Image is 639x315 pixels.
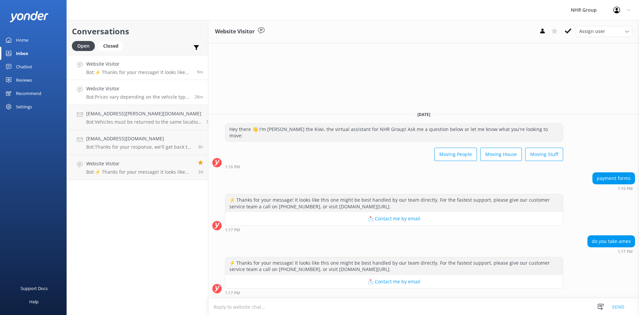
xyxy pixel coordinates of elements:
[10,11,48,22] img: yonder-white-logo.png
[72,25,203,38] h2: Conversations
[225,227,563,232] div: 01:17pm 19-Aug-2025 (UTC +12:00) Pacific/Auckland
[592,186,635,191] div: 01:16pm 19-Aug-2025 (UTC +12:00) Pacific/Auckland
[215,27,255,36] h3: Website Visitor
[197,69,203,75] span: 01:17pm 19-Aug-2025 (UTC +12:00) Pacific/Auckland
[198,169,203,175] span: 01:17pm 17-Aug-2025 (UTC +12:00) Pacific/Auckland
[525,148,563,161] button: Moving Stuff
[225,291,240,295] strong: 1:17 PM
[86,60,192,68] h4: Website Visitor
[434,148,477,161] button: Moving People
[618,250,633,254] strong: 1:17 PM
[225,257,563,275] div: ⚡ Thanks for your message! It looks like this one might be best handled by our team directly. For...
[16,73,32,87] div: Reviews
[579,28,605,35] span: Assign user
[225,194,563,212] div: ⚡ Thanks for your message! It looks like this one might be best handled by our team directly. For...
[72,41,95,51] div: Open
[67,105,208,130] a: [EMAIL_ADDRESS][PERSON_NAME][DOMAIN_NAME]Bot:Vehicles must be returned to the same location they ...
[67,130,208,155] a: [EMAIL_ADDRESS][DOMAIN_NAME]Bot:Thanks for your response, we'll get back to you as soon as we can...
[225,228,240,232] strong: 1:17 PM
[86,110,201,117] h4: [EMAIL_ADDRESS][PERSON_NAME][DOMAIN_NAME]
[67,55,208,80] a: Website VisitorBot:⚡ Thanks for your message! It looks like this one might be best handled by our...
[86,94,190,100] p: Bot: Prices vary depending on the vehicle type, location, and your specific rental needs. For the...
[225,275,563,288] button: 📩 Contact me by email
[225,212,563,225] button: 📩 Contact me by email
[593,173,635,184] div: payment forms
[98,42,127,49] a: Closed
[98,41,123,51] div: Closed
[206,119,211,125] span: 10:01am 19-Aug-2025 (UTC +12:00) Pacific/Auckland
[16,47,28,60] div: Inbox
[16,87,41,100] div: Recommend
[16,60,32,73] div: Chatbot
[21,282,48,295] div: Support Docs
[67,80,208,105] a: Website VisitorBot:Prices vary depending on the vehicle type, location, and your specific rental ...
[225,165,240,169] strong: 1:16 PM
[198,144,203,150] span: 09:40am 19-Aug-2025 (UTC +12:00) Pacific/Auckland
[225,124,563,141] div: Hey there 👋 I'm [PERSON_NAME] the Kiwi, the virtual assistant for NHR Group! Ask me a question be...
[86,135,193,142] h4: [EMAIL_ADDRESS][DOMAIN_NAME]
[86,160,193,167] h4: Website Visitor
[480,148,522,161] button: Moving House
[225,164,563,169] div: 01:16pm 19-Aug-2025 (UTC +12:00) Pacific/Auckland
[16,100,32,113] div: Settings
[67,155,208,180] a: Website VisitorBot:⚡ Thanks for your message! It looks like this one might be best handled by our...
[86,119,201,125] p: Bot: Vehicles must be returned to the same location they were picked up from, and we typically do...
[86,69,192,75] p: Bot: ⚡ Thanks for your message! It looks like this one might be best handled by our team directly...
[618,187,633,191] strong: 1:16 PM
[86,85,190,92] h4: Website Visitor
[72,42,98,49] a: Open
[225,290,563,295] div: 01:17pm 19-Aug-2025 (UTC +12:00) Pacific/Auckland
[588,236,635,247] div: do you take amex
[195,94,203,100] span: 12:57pm 19-Aug-2025 (UTC +12:00) Pacific/Auckland
[587,249,635,254] div: 01:17pm 19-Aug-2025 (UTC +12:00) Pacific/Auckland
[86,169,193,175] p: Bot: ⚡ Thanks for your message! It looks like this one might be best handled by our team directly...
[29,295,39,308] div: Help
[413,112,434,117] span: [DATE]
[86,144,193,150] p: Bot: Thanks for your response, we'll get back to you as soon as we can during opening hours.
[16,33,28,47] div: Home
[576,26,632,37] div: Assign User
